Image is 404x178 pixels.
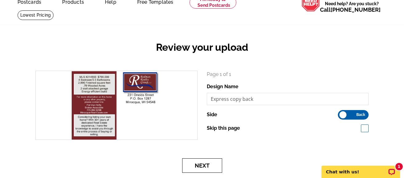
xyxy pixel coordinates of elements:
[31,42,373,53] h2: Review your upload
[330,6,381,13] a: [PHONE_NUMBER]
[207,111,217,118] label: Side
[207,93,369,105] input: File Name
[207,83,238,90] label: Design Name
[318,159,404,178] iframe: LiveChat chat widget
[207,71,369,78] p: Page 1 of 1
[207,125,240,132] label: Skip this page
[182,158,222,173] button: Next
[320,6,381,13] span: Call
[356,113,365,116] span: Back
[320,1,384,13] span: Need help? Are you stuck?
